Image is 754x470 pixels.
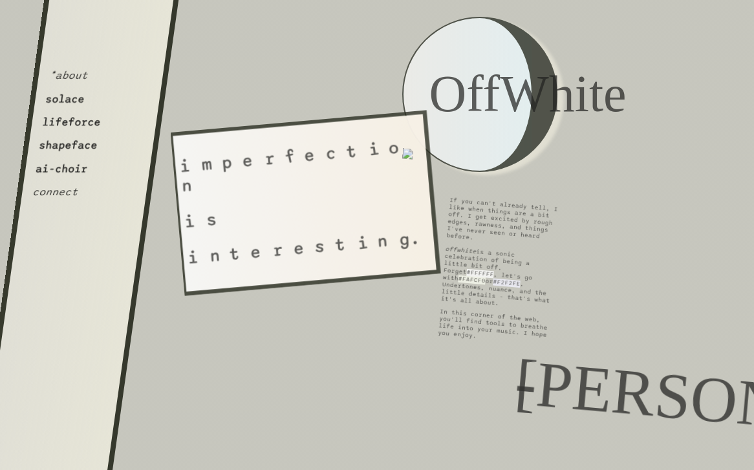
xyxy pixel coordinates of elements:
[303,145,316,166] span: e
[200,155,211,175] span: m
[272,240,283,261] span: r
[183,212,197,233] span: i
[209,246,219,267] span: n
[35,162,89,175] button: ai-choir
[221,153,233,173] span: p
[376,231,389,252] span: n
[45,92,85,105] button: solace
[429,65,506,123] p: OffWhite
[356,233,368,254] span: i
[399,229,422,250] span: g.
[48,69,89,82] button: *about
[250,242,263,263] span: e
[458,275,486,284] span: #FAFCF0
[38,139,98,152] button: shapeface
[205,210,217,230] span: s
[334,235,348,255] span: t
[367,140,379,160] span: i
[387,138,401,158] span: o
[228,244,241,265] span: t
[187,248,200,268] span: i
[32,186,79,198] button: connect
[345,142,360,162] span: t
[178,156,192,177] span: i
[402,148,413,159] img: parchment.png
[314,237,325,257] span: s
[264,149,276,169] span: r
[283,147,296,168] span: f
[445,245,477,255] span: offwhite
[326,144,336,164] span: c
[292,239,305,259] span: e
[241,151,255,171] span: e
[180,176,192,196] span: n
[41,116,102,129] button: lifeforce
